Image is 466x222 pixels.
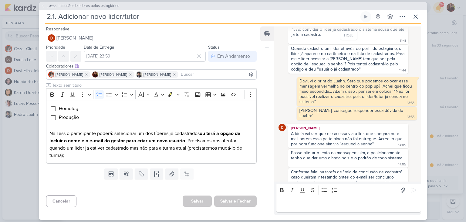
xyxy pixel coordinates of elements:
label: Data de Entrega [84,45,114,50]
strong: ou terá a opção de incluir o nome e o e-mail do gestor para criar um novo usuário [49,130,240,144]
img: Pedro Luahn Simões [136,71,142,78]
input: Buscar [180,71,255,78]
div: Ligar relógio [363,14,368,19]
div: 11:41 [400,39,406,43]
div: 14:05 [398,162,406,167]
span: [PERSON_NAME] [56,72,83,77]
div: Colaboradores [46,63,257,69]
div: [PERSON_NAME], consegue responder essa dúvida do Luahn? [299,108,404,118]
div: Editor toolbar [276,184,421,196]
div: [PERSON_NAME] [289,125,407,131]
button: Cancelar [46,195,76,207]
div: Em Andamento [217,53,250,60]
div: Conforme falei na tarefa de "tela de conclusão de cadastro" caso queiram ir testando antes do e-m... [291,169,404,185]
li: Ao convidar o lider já cadastrado o sistema acusa que ele já tem cadastro. [292,27,406,37]
div: A ideia vai ser que ele acessa via o link que chegara no e-mail porem essa parte ainda não foi en... [291,131,404,147]
img: Jaqueline Molina [92,71,98,78]
input: Select a date [84,51,206,62]
label: Status [208,45,220,50]
img: Cezar Giusti [48,71,54,78]
div: Davi, vi o print do Luahn. Será que podemos colocar esse mensagem vermelha no centro do pop up? A... [299,78,413,104]
img: Davi Elias Teixeira [279,124,286,131]
input: Kard Sem Título [45,11,359,22]
img: Davi Elias Teixeira [48,34,55,42]
div: Editor editing area: main [276,196,421,213]
input: Texto sem título [51,82,257,88]
div: 13:53 [407,101,414,106]
span: [PERSON_NAME] [56,34,93,42]
div: Posso alterar o texto da mensagem sim, o posicionamento tenho que dar uma olhada pois e o padrão ... [291,150,403,161]
div: Quando cadastro um líder através do perfil do estagiário, o líder já aparece no carômetro e na li... [291,46,406,72]
span: Homolog [59,106,78,112]
div: 13:55 [407,115,414,120]
p: Na Tess o participante poderá: selecionar um dos líderes já cadastrados . Precisamos nos atentar ... [49,130,253,159]
span: Produção [59,114,79,120]
div: Editor toolbar [46,88,257,100]
span: [PERSON_NAME] [144,72,171,77]
div: Editor editing area: main [46,100,257,164]
label: Prioridade [46,45,65,50]
button: [PERSON_NAME] [46,33,257,43]
span: [PERSON_NAME] [100,72,127,77]
div: 15:32 [399,181,406,186]
button: Em Andamento [208,51,257,62]
div: 14:05 [398,143,406,148]
div: 11:44 [399,68,406,73]
label: Responsável [46,26,70,32]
